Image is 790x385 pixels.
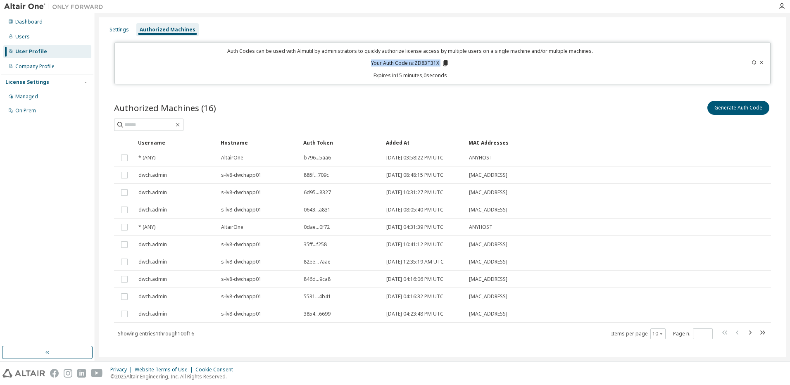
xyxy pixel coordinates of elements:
img: youtube.svg [91,369,103,378]
div: Hostname [221,136,297,149]
div: On Prem [15,107,36,114]
span: [DATE] 10:31:27 PM UTC [386,189,443,196]
span: Showing entries 1 through 10 of 16 [118,330,194,337]
span: [DATE] 08:05:40 PM UTC [386,207,443,213]
span: dwch.admin [138,311,167,317]
span: dwch.admin [138,293,167,300]
span: Items per page [611,328,666,339]
span: 35ff...f258 [304,241,327,248]
div: Username [138,136,214,149]
span: s-lv8-dwchapp01 [221,293,262,300]
div: Cookie Consent [195,366,238,373]
span: [MAC_ADDRESS] [469,276,507,283]
span: ANYHOST [469,154,493,161]
span: s-lv8-dwchapp01 [221,172,262,178]
span: [DATE] 10:41:12 PM UTC [386,241,443,248]
span: [MAC_ADDRESS] [469,293,507,300]
span: s-lv8-dwchapp01 [221,207,262,213]
p: Your Auth Code is: ZD83T31X [371,59,449,67]
span: * (ANY) [138,224,155,231]
span: [DATE] 12:35:19 AM UTC [386,259,444,265]
span: ANYHOST [469,224,493,231]
span: [DATE] 08:48:15 PM UTC [386,172,443,178]
span: [MAC_ADDRESS] [469,311,507,317]
div: Privacy [110,366,135,373]
p: © 2025 Altair Engineering, Inc. All Rights Reserved. [110,373,238,380]
span: 0643...a831 [304,207,331,213]
span: [MAC_ADDRESS] [469,207,507,213]
div: Auth Token [303,136,379,149]
p: Expires in 15 minutes, 0 seconds [120,72,701,79]
span: AltairOne [221,154,243,161]
span: [MAC_ADDRESS] [469,259,507,265]
span: [MAC_ADDRESS] [469,172,507,178]
p: Auth Codes can be used with Almutil by administrators to quickly authorize license access by mult... [120,48,701,55]
div: User Profile [15,48,47,55]
span: dwch.admin [138,172,167,178]
span: 5531...4b41 [304,293,331,300]
span: s-lv8-dwchapp01 [221,259,262,265]
span: 6d95...8327 [304,189,331,196]
span: [DATE] 04:16:06 PM UTC [386,276,443,283]
span: 82ee...7aae [304,259,331,265]
span: dwch.admin [138,259,167,265]
span: Authorized Machines (16) [114,102,216,114]
img: Altair One [4,2,107,11]
span: dwch.admin [138,276,167,283]
span: 0dae...0f72 [304,224,330,231]
span: [DATE] 04:23:48 PM UTC [386,311,443,317]
span: 885f...709c [304,172,329,178]
span: dwch.admin [138,241,167,248]
span: s-lv8-dwchapp01 [221,189,262,196]
span: [MAC_ADDRESS] [469,189,507,196]
div: Authorized Machines [140,26,195,33]
div: Added At [386,136,462,149]
span: [DATE] 03:58:22 PM UTC [386,154,443,161]
div: Managed [15,93,38,100]
button: 10 [652,330,664,337]
span: 3854...6699 [304,311,331,317]
div: License Settings [5,79,49,86]
span: s-lv8-dwchapp01 [221,276,262,283]
span: s-lv8-dwchapp01 [221,311,262,317]
img: altair_logo.svg [2,369,45,378]
span: * (ANY) [138,154,155,161]
span: AltairOne [221,224,243,231]
span: [DATE] 04:16:32 PM UTC [386,293,443,300]
div: Users [15,33,30,40]
span: dwch.admin [138,207,167,213]
div: MAC Addresses [469,136,683,149]
span: dwch.admin [138,189,167,196]
span: [MAC_ADDRESS] [469,241,507,248]
span: [DATE] 04:31:39 PM UTC [386,224,443,231]
img: facebook.svg [50,369,59,378]
img: instagram.svg [64,369,72,378]
span: b796...5aa6 [304,154,331,161]
div: Company Profile [15,63,55,70]
span: s-lv8-dwchapp01 [221,241,262,248]
div: Dashboard [15,19,43,25]
div: Settings [109,26,129,33]
button: Generate Auth Code [707,101,769,115]
div: Website Terms of Use [135,366,195,373]
span: 846d...9ca8 [304,276,331,283]
span: Page n. [673,328,713,339]
img: linkedin.svg [77,369,86,378]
